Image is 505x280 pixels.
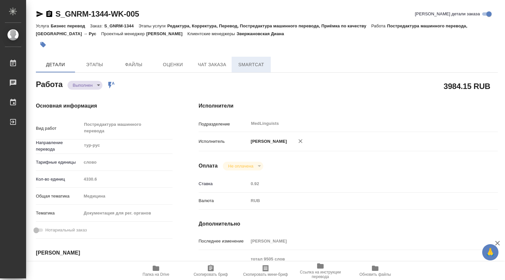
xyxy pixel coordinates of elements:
span: Скопировать бриф [193,272,228,277]
h4: Оплата [199,162,218,170]
input: Пустое поле [249,236,473,246]
button: Не оплачена [226,163,255,169]
p: Бизнес перевод [51,23,90,28]
span: Папка на Drive [143,272,169,277]
span: Обновить файлы [360,272,391,277]
span: Файлы [118,61,149,69]
span: Нотариальный заказ [45,227,87,233]
p: S_GNRM-1344 [104,23,138,28]
p: Вид работ [36,125,82,132]
h4: Исполнители [199,102,498,110]
p: Этапы услуги [139,23,167,28]
p: Исполнитель [199,138,249,145]
span: SmartCat [236,61,267,69]
div: Медицина [82,191,173,202]
p: Звержановская Диана [237,31,289,36]
span: Чат заказа [196,61,228,69]
button: Скопировать бриф [183,262,238,280]
h4: Дополнительно [199,220,498,228]
span: Этапы [79,61,110,69]
h2: 3984.15 RUB [444,81,490,92]
p: Общая тематика [36,193,82,199]
div: слово [82,157,173,168]
button: 🙏 [482,244,498,260]
span: Оценки [157,61,189,69]
button: Папка на Drive [129,262,183,280]
span: Детали [40,61,71,69]
div: Выполнен [68,81,102,90]
p: Тарифные единицы [36,159,82,166]
input: Пустое поле [82,174,173,184]
button: Скопировать ссылку для ЯМессенджера [36,10,44,18]
p: Услуга [36,23,51,28]
button: Выполнен [71,82,95,88]
button: Обновить файлы [348,262,403,280]
p: [PERSON_NAME] [146,31,188,36]
button: Скопировать мини-бриф [238,262,293,280]
p: Последнее изменение [199,238,249,244]
button: Удалить исполнителя [293,134,308,148]
p: Проектный менеджер [101,31,146,36]
p: Заказ: [90,23,104,28]
button: Добавить тэг [36,37,50,52]
a: S_GNRM-1344-WK-005 [55,9,139,18]
h4: Основная информация [36,102,173,110]
p: Тематика [36,210,82,216]
h4: [PERSON_NAME] [36,249,173,257]
span: [PERSON_NAME] детали заказа [415,11,480,17]
input: Пустое поле [249,179,473,188]
p: [PERSON_NAME] [249,138,287,145]
span: Скопировать мини-бриф [243,272,288,277]
p: Валюта [199,198,249,204]
p: Подразделение [199,121,249,127]
button: Скопировать ссылку [45,10,53,18]
p: Кол-во единиц [36,176,82,183]
span: 🙏 [485,245,496,259]
div: Выполнен [223,162,263,170]
p: Направление перевода [36,140,82,153]
p: Ставка [199,181,249,187]
p: Клиентские менеджеры [187,31,237,36]
p: Редактура, Корректура, Перевод, Постредактура машинного перевода, Приёмка по качеству [167,23,371,28]
button: Ссылка на инструкции перевода [293,262,348,280]
div: RUB [249,195,473,206]
div: Документация для рег. органов [82,208,173,219]
p: Работа [371,23,387,28]
span: Ссылка на инструкции перевода [297,270,344,279]
h2: Работа [36,78,63,90]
